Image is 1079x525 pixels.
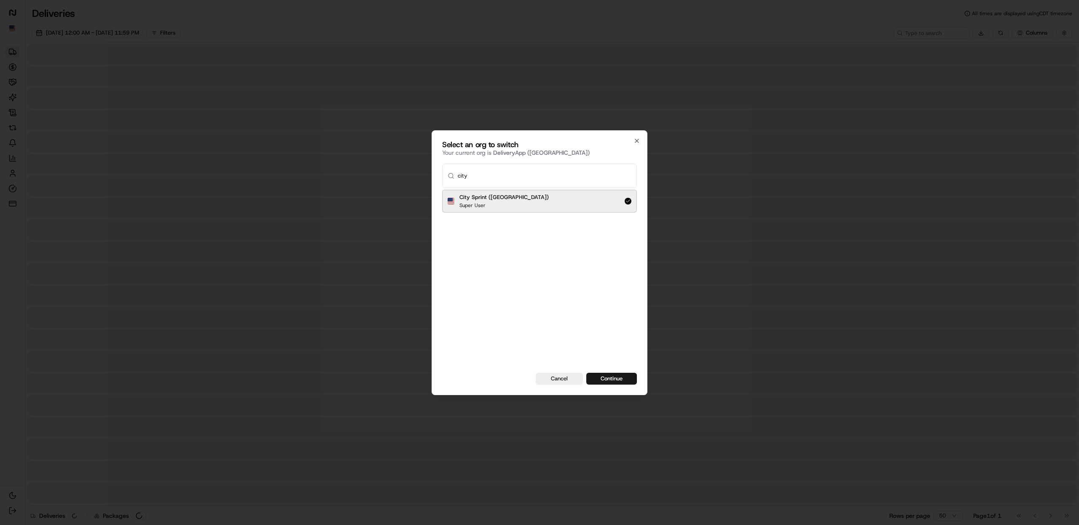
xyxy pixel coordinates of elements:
button: Continue [586,373,637,385]
p: Super User [459,202,549,209]
button: Cancel [536,373,583,385]
img: Flag of us [448,198,454,205]
input: Type to search... [458,164,631,188]
p: Your current org is [442,148,637,157]
h2: City Sprint ([GEOGRAPHIC_DATA]) [459,194,549,201]
h2: Select an org to switch [442,141,637,148]
span: DeliveryApp ([GEOGRAPHIC_DATA]) [493,149,590,156]
div: Suggestions [442,188,637,214]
